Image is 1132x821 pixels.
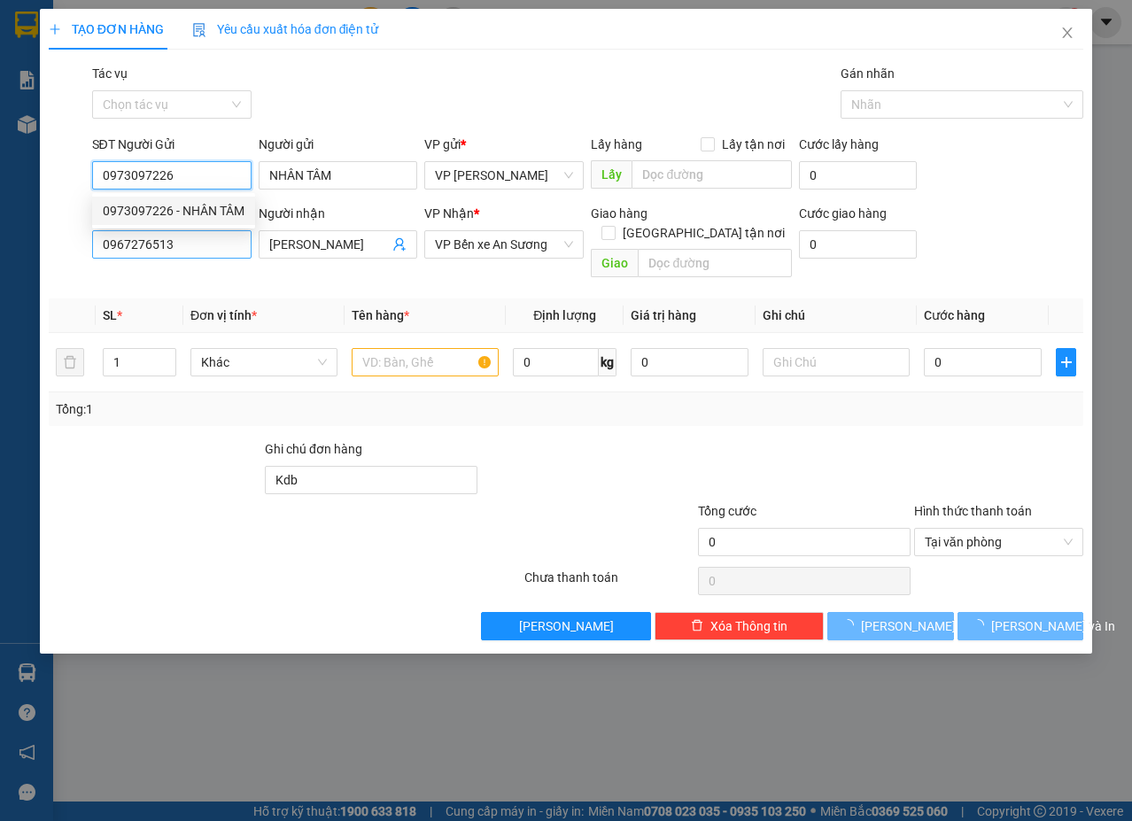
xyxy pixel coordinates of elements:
span: kg [599,348,616,376]
input: Cước lấy hàng [799,161,917,190]
span: Giao hàng [591,206,647,221]
button: delete [56,348,84,376]
span: [GEOGRAPHIC_DATA] tận nơi [616,223,792,243]
div: Người gửi [259,135,418,154]
th: Ghi chú [756,298,917,333]
span: Đơn vị tính [190,308,257,322]
input: Ghi chú đơn hàng [265,466,477,494]
label: Gán nhãn [841,66,895,81]
span: VP Nhận [424,206,474,221]
span: loading [972,619,991,631]
input: Dọc đường [632,160,792,189]
span: plus [1057,355,1075,369]
div: VP gửi [424,135,584,154]
label: Ghi chú đơn hàng [265,442,362,456]
button: plus [1056,348,1076,376]
div: 0973097226 - NHÂN TÂM [103,201,244,221]
button: Close [1043,9,1092,58]
span: Tại văn phòng [925,529,1073,555]
span: loading [841,619,861,631]
span: Xóa Thông tin [710,616,787,636]
button: [PERSON_NAME] và In [958,612,1084,640]
span: Giao [591,249,638,277]
span: TẠO ĐƠN HÀNG [49,22,164,36]
span: delete [691,619,703,633]
button: deleteXóa Thông tin [655,612,824,640]
label: Tác vụ [92,66,128,81]
div: Người nhận [259,204,418,223]
div: 0973097226 - NHÂN TÂM [92,197,255,225]
span: close [1060,26,1074,40]
span: Tên hàng [352,308,409,322]
div: Chưa thanh toán [523,568,695,599]
label: Hình thức thanh toán [914,504,1032,518]
span: Định lượng [533,308,596,322]
input: Cước giao hàng [799,230,917,259]
label: Cước giao hàng [799,206,887,221]
span: Tổng cước [698,504,756,518]
span: VP Bến xe An Sương [435,231,573,258]
input: Dọc đường [638,249,792,277]
span: Giá trị hàng [631,308,696,322]
span: Khác [201,349,327,376]
div: SĐT Người Gửi [92,135,252,154]
span: [PERSON_NAME] [519,616,614,636]
span: Lấy tận nơi [715,135,792,154]
span: Yêu cầu xuất hóa đơn điện tử [192,22,379,36]
div: Tổng: 1 [56,399,438,419]
label: Cước lấy hàng [799,137,879,151]
span: Cước hàng [924,308,985,322]
input: 0 [631,348,748,376]
span: [PERSON_NAME] và In [991,616,1115,636]
span: user-add [392,237,407,252]
img: icon [192,23,206,37]
span: [PERSON_NAME] [861,616,956,636]
span: plus [49,23,61,35]
span: VP Long Khánh [435,162,573,189]
span: Lấy hàng [591,137,642,151]
button: [PERSON_NAME] [827,612,954,640]
input: Ghi Chú [763,348,910,376]
span: Lấy [591,160,632,189]
span: SL [103,308,117,322]
input: VD: Bàn, Ghế [352,348,499,376]
button: [PERSON_NAME] [481,612,650,640]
